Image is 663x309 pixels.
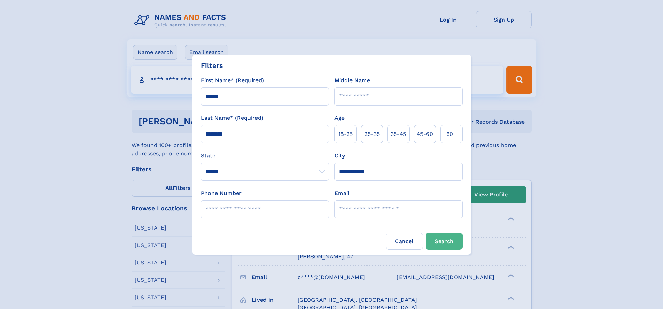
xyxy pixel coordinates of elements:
label: Middle Name [334,76,370,85]
label: Cancel [386,233,423,250]
label: Phone Number [201,189,242,198]
span: 18‑25 [338,130,353,138]
span: 25‑35 [364,130,380,138]
span: 45‑60 [417,130,433,138]
label: Email [334,189,349,198]
label: Age [334,114,345,122]
label: State [201,152,329,160]
span: 35‑45 [390,130,406,138]
label: City [334,152,345,160]
div: Filters [201,60,223,71]
span: 60+ [446,130,457,138]
label: Last Name* (Required) [201,114,263,122]
label: First Name* (Required) [201,76,264,85]
button: Search [426,233,463,250]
